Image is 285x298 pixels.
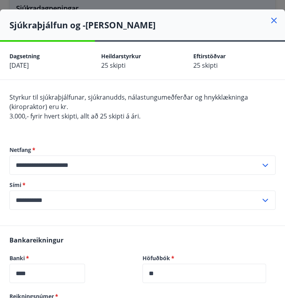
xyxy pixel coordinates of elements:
span: [DATE] [9,61,29,70]
label: Banki [9,254,133,262]
span: 25 skipti [101,61,126,70]
span: Styrkur til sjúkraþjálfunar, sjúkranudds, nálastungumeðferðar og hnykklækninga (kiropraktor) eru kr. [9,93,248,111]
span: Bankareikningur [9,236,63,244]
span: Dagsetning [9,52,40,60]
h4: Sjúkraþjálfun og -[PERSON_NAME] [9,19,285,31]
span: Eftirstöðvar [193,52,226,60]
label: Sími [9,181,276,189]
span: 3.000,- fyrir hvert skipti, allt að 25 skipti á ári. [9,112,141,120]
span: Heildarstyrkur [101,52,141,60]
label: Netfang [9,146,276,154]
span: 25 skipti [193,61,218,70]
label: Höfuðbók [142,254,266,262]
